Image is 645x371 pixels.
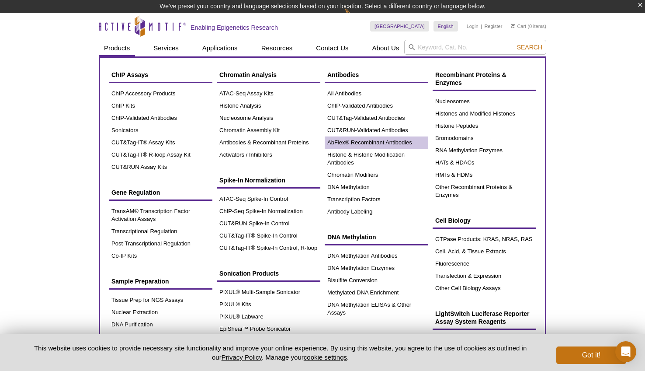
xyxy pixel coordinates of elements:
[325,136,428,149] a: AbFlex® Recombinant Antibodies
[367,40,405,56] a: About Us
[433,245,536,258] a: Cell, Acid, & Tissue Extracts
[433,233,536,245] a: GTPase Products: KRAS, NRAS, RAS
[99,40,135,56] a: Products
[109,136,212,149] a: CUT&Tag-IT® Assay Kits
[433,212,536,229] a: Cell Biology
[325,87,428,100] a: All Antibodies
[433,282,536,294] a: Other Cell Biology Assays
[109,294,212,306] a: Tissue Prep for NGS Assays
[325,299,428,319] a: DNA Methylation ELISAs & Other Assays
[217,242,320,254] a: CUT&Tag-IT® Spike-In Control, R-loop
[325,229,428,245] a: DNA Methylation
[109,124,212,136] a: Sonicators
[109,250,212,262] a: Co-IP Kits
[191,24,278,31] h2: Enabling Epigenetics Research
[109,66,212,83] a: ChIP Assays
[222,353,262,361] a: Privacy Policy
[217,298,320,311] a: PIXUL® Kits
[433,108,536,120] a: Histones and Modified Histones
[435,310,529,325] span: LightSwitch Luciferase Reporter Assay System Reagents
[109,318,212,331] a: DNA Purification
[511,24,515,28] img: Your Cart
[327,71,359,78] span: Antibodies
[217,286,320,298] a: PIXUL® Multi-Sample Sonicator
[433,95,536,108] a: Nucleosomes
[111,71,148,78] span: ChIP Assays
[109,331,212,343] a: RapCap Beads for cfDNA Isolation
[325,124,428,136] a: CUT&RUN-Validated Antibodies
[219,71,277,78] span: Chromatin Analysis
[111,189,160,196] span: Gene Regulation
[109,87,212,100] a: ChIP Accessory Products
[433,132,536,144] a: Bromodomains
[109,184,212,201] a: Gene Regulation
[325,330,428,346] a: SARS-CoV-2 Products & Kits
[109,205,212,225] a: TransAM® Transcription Factor Activation Assays
[556,346,626,364] button: Got it!
[511,21,546,31] li: (0 items)
[325,181,428,193] a: DNA Methylation
[467,23,479,29] a: Login
[109,112,212,124] a: ChIP-Validated Antibodies
[217,149,320,161] a: Activators / Inhibitors
[325,149,428,169] a: Histone & Histone Modification Antibodies
[325,262,428,274] a: DNA Methylation Enzymes
[217,205,320,217] a: ChIP-Seq Spike-In Normalization
[217,265,320,282] a: Sonication Products
[217,217,320,230] a: CUT&RUN Spike-In Control
[511,23,526,29] a: Cart
[304,353,347,361] button: cookie settings
[311,40,354,56] a: Contact Us
[514,43,545,51] button: Search
[435,71,506,86] span: Recombinant Proteins & Enzymes
[325,250,428,262] a: DNA Methylation Antibodies
[517,44,542,51] span: Search
[325,206,428,218] a: Antibody Labeling
[217,311,320,323] a: PIXUL® Labware
[109,238,212,250] a: Post-Transcriptional Regulation
[217,112,320,124] a: Nucleosome Analysis
[217,230,320,242] a: CUT&Tag-IT® Spike-In Control
[217,172,320,189] a: Spike-In Normalization
[217,66,320,83] a: Chromatin Analysis
[197,40,243,56] a: Applications
[109,225,212,238] a: Transcriptional Regulation
[109,149,212,161] a: CUT&Tag-IT® R-loop Assay Kit
[219,270,279,277] span: Sonication Products
[217,124,320,136] a: Chromatin Assembly Kit
[433,21,458,31] a: English
[325,287,428,299] a: Methylated DNA Enrichment
[325,100,428,112] a: ChIP-Validated Antibodies
[219,177,285,184] span: Spike-In Normalization
[325,66,428,83] a: Antibodies
[327,234,376,241] span: DNA Methylation
[433,157,536,169] a: HATs & HDACs
[484,23,502,29] a: Register
[435,217,471,224] span: Cell Biology
[370,21,429,31] a: [GEOGRAPHIC_DATA]
[433,169,536,181] a: HMTs & HDMs
[433,144,536,157] a: RNA Methylation Enzymes
[433,305,536,330] a: LightSwitch Luciferase Reporter Assay System Reagents
[217,323,320,335] a: EpiShear™ Probe Sonicator
[433,66,536,91] a: Recombinant Proteins & Enzymes
[325,274,428,287] a: Bisulfite Conversion
[615,341,636,362] div: Open Intercom Messenger
[111,278,169,285] span: Sample Preparation
[217,87,320,100] a: ATAC-Seq Assay Kits
[433,120,536,132] a: Histone Peptides
[148,40,184,56] a: Services
[433,181,536,201] a: Other Recombinant Proteins & Enzymes
[325,193,428,206] a: Transcription Factors
[217,136,320,149] a: Antibodies & Recombinant Proteins
[325,169,428,181] a: Chromatin Modifiers
[256,40,298,56] a: Resources
[433,270,536,282] a: Transfection & Expression
[109,273,212,290] a: Sample Preparation
[481,21,482,31] li: |
[217,193,320,205] a: ATAC-Seq Spike-In Control
[404,40,546,55] input: Keyword, Cat. No.
[109,161,212,173] a: CUT&RUN Assay Kits
[109,100,212,112] a: ChIP Kits
[217,100,320,112] a: Histone Analysis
